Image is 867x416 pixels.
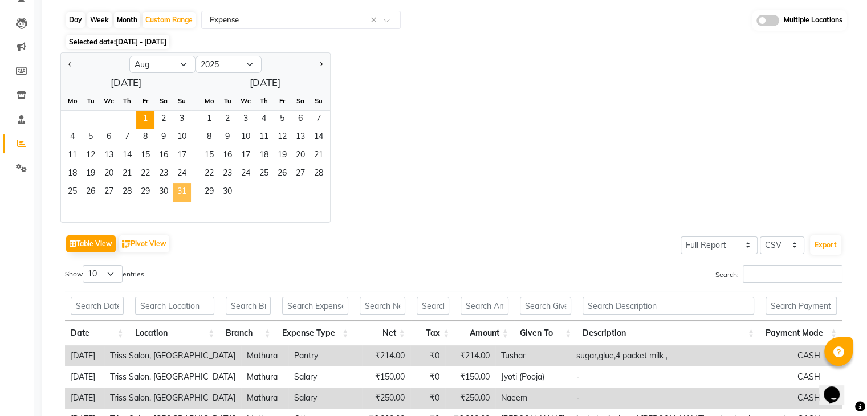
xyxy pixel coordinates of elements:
span: 11 [63,147,82,165]
input: Search Location [135,297,215,315]
input: Search Date [71,297,124,315]
select: Select month [129,56,196,73]
div: Friday, September 19, 2025 [273,147,291,165]
div: Monday, August 18, 2025 [63,165,82,183]
div: Wednesday, September 10, 2025 [237,129,255,147]
div: Thursday, August 21, 2025 [118,165,136,183]
td: ₹214.00 [445,345,495,366]
td: Mathura [241,366,288,388]
span: 27 [291,165,310,183]
span: 23 [218,165,237,183]
div: Sunday, August 10, 2025 [173,129,191,147]
span: 1 [136,111,154,129]
span: 7 [118,129,136,147]
span: 8 [200,129,218,147]
span: 29 [136,183,154,202]
span: 17 [173,147,191,165]
span: 6 [100,129,118,147]
div: Saturday, September 27, 2025 [291,165,310,183]
div: Monday, August 25, 2025 [63,183,82,202]
td: [DATE] [65,345,104,366]
span: 24 [237,165,255,183]
span: 19 [82,165,100,183]
span: 26 [82,183,100,202]
td: Triss Salon, [GEOGRAPHIC_DATA] [104,366,241,388]
td: Triss Salon, [GEOGRAPHIC_DATA] [104,388,241,409]
div: Sunday, August 24, 2025 [173,165,191,183]
div: Friday, August 8, 2025 [136,129,154,147]
input: Search Branch [226,297,270,315]
span: 25 [255,165,273,183]
div: Monday, September 29, 2025 [200,183,218,202]
span: 2 [218,111,237,129]
label: Show entries [65,265,144,283]
div: Wednesday, August 6, 2025 [100,129,118,147]
div: Tuesday, September 2, 2025 [218,111,237,129]
span: 11 [255,129,273,147]
td: Triss Salon, [GEOGRAPHIC_DATA] [104,345,241,366]
div: Sa [154,92,173,110]
span: Clear all [371,14,380,26]
div: Tuesday, August 5, 2025 [82,129,100,147]
span: Multiple Locations [784,15,842,26]
div: Fr [273,92,291,110]
div: Friday, September 26, 2025 [273,165,291,183]
div: Wednesday, September 17, 2025 [237,147,255,165]
div: Su [173,92,191,110]
div: Monday, August 4, 2025 [63,129,82,147]
td: - [571,366,792,388]
div: Wednesday, September 24, 2025 [237,165,255,183]
span: 7 [310,111,328,129]
th: Net: activate to sort column ascending [354,321,411,345]
th: Given To: activate to sort column ascending [514,321,577,345]
div: Friday, August 15, 2025 [136,147,154,165]
span: 28 [118,183,136,202]
div: Sunday, September 14, 2025 [310,129,328,147]
div: Wednesday, August 27, 2025 [100,183,118,202]
span: 22 [200,165,218,183]
span: 21 [118,165,136,183]
span: 3 [237,111,255,129]
td: ₹250.00 [445,388,495,409]
div: Wednesday, August 20, 2025 [100,165,118,183]
span: 13 [291,129,310,147]
span: 20 [100,165,118,183]
button: Export [810,235,841,255]
span: 1 [200,111,218,129]
td: sugar,glue,4 packet milk , [571,345,792,366]
div: Week [87,12,112,28]
td: Tushar [495,345,571,366]
div: Sa [291,92,310,110]
div: Thursday, September 18, 2025 [255,147,273,165]
span: 20 [291,147,310,165]
div: Sunday, September 28, 2025 [310,165,328,183]
td: ₹0 [410,345,445,366]
div: We [100,92,118,110]
div: Friday, September 5, 2025 [273,111,291,129]
div: Tuesday, August 12, 2025 [82,147,100,165]
div: Tuesday, August 19, 2025 [82,165,100,183]
input: Search Net [360,297,405,315]
div: Custom Range [143,12,196,28]
span: 13 [100,147,118,165]
span: 2 [154,111,173,129]
input: Search: [743,265,842,283]
div: Thursday, September 11, 2025 [255,129,273,147]
span: 14 [310,129,328,147]
div: Sunday, August 17, 2025 [173,147,191,165]
span: 5 [273,111,291,129]
div: Thursday, August 28, 2025 [118,183,136,202]
span: 24 [173,165,191,183]
span: 16 [154,147,173,165]
input: Search Expense Type [282,297,349,315]
button: Next month [316,55,325,74]
input: Search Description [583,297,754,315]
div: Tuesday, August 26, 2025 [82,183,100,202]
span: 10 [173,129,191,147]
span: 27 [100,183,118,202]
div: Month [114,12,140,28]
input: Search Amount [461,297,508,315]
div: Monday, September 22, 2025 [200,165,218,183]
td: Pantry [288,345,362,366]
span: 4 [255,111,273,129]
